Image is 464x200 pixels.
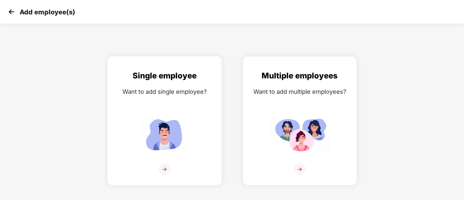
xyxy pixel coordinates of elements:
[114,87,215,96] div: Want to add single employee?
[249,87,350,96] div: Want to add multiple employees?
[20,8,75,16] p: Add employee(s)
[270,114,329,155] img: svg+xml;base64,PHN2ZyB4bWxucz0iaHR0cDovL3d3dy53My5vcmcvMjAwMC9zdmciIGlkPSJNdWx0aXBsZV9lbXBsb3llZS...
[294,163,306,175] img: svg+xml;base64,PHN2ZyB4bWxucz0iaHR0cDovL3d3dy53My5vcmcvMjAwMC9zdmciIHdpZHRoPSIzNiIgaGVpZ2h0PSIzNi...
[135,114,194,155] img: svg+xml;base64,PHN2ZyB4bWxucz0iaHR0cDovL3d3dy53My5vcmcvMjAwMC9zdmciIGlkPSJTaW5nbGVfZW1wbG95ZWUiIH...
[7,7,16,17] img: svg+xml;base64,PHN2ZyB4bWxucz0iaHR0cDovL3d3dy53My5vcmcvMjAwMC9zdmciIHdpZHRoPSIzMCIgaGVpZ2h0PSIzMC...
[114,70,215,82] div: Single employee
[159,163,170,175] img: svg+xml;base64,PHN2ZyB4bWxucz0iaHR0cDovL3d3dy53My5vcmcvMjAwMC9zdmciIHdpZHRoPSIzNiIgaGVpZ2h0PSIzNi...
[249,70,350,82] div: Multiple employees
